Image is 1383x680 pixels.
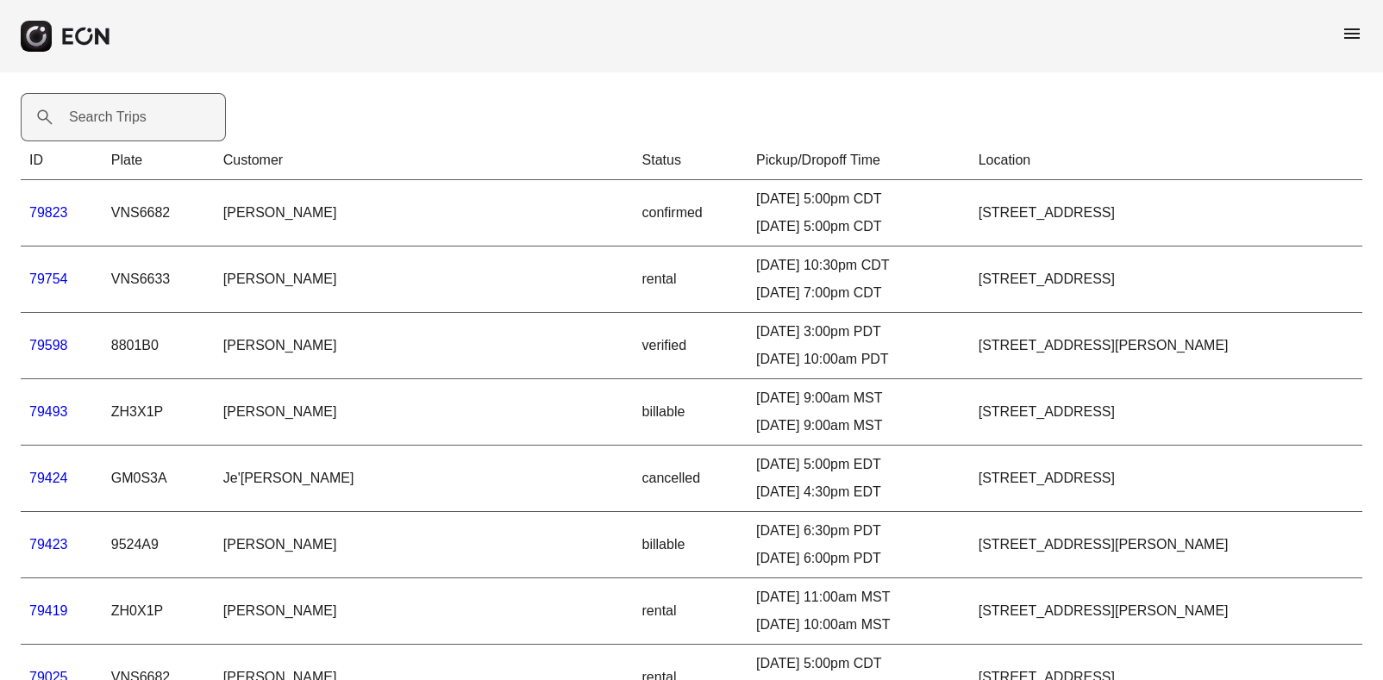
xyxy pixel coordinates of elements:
a: 79424 [29,471,68,485]
td: cancelled [634,446,748,512]
td: billable [634,379,748,446]
td: [PERSON_NAME] [215,180,634,246]
th: Status [634,141,748,180]
td: VNS6633 [103,246,215,313]
label: Search Trips [69,107,147,128]
th: Customer [215,141,634,180]
td: Je'[PERSON_NAME] [215,446,634,512]
td: billable [634,512,748,578]
td: [STREET_ADDRESS][PERSON_NAME] [970,313,1362,379]
td: [STREET_ADDRESS] [970,246,1362,313]
div: [DATE] 10:30pm CDT [756,255,961,276]
div: [DATE] 5:00pm CDT [756,653,961,674]
td: 8801B0 [103,313,215,379]
td: [PERSON_NAME] [215,313,634,379]
td: [STREET_ADDRESS] [970,180,1362,246]
a: 79423 [29,537,68,552]
div: [DATE] 4:30pm EDT [756,482,961,502]
div: [DATE] 10:00am PDT [756,349,961,370]
th: Plate [103,141,215,180]
div: [DATE] 9:00am MST [756,388,961,409]
td: [STREET_ADDRESS][PERSON_NAME] [970,512,1362,578]
div: [DATE] 6:00pm PDT [756,548,961,569]
td: 9524A9 [103,512,215,578]
div: [DATE] 3:00pm PDT [756,321,961,342]
td: [STREET_ADDRESS][PERSON_NAME] [970,578,1362,645]
th: Location [970,141,1362,180]
div: [DATE] 5:00pm CDT [756,216,961,237]
td: rental [634,246,748,313]
div: [DATE] 6:30pm PDT [756,521,961,541]
div: [DATE] 5:00pm EDT [756,454,961,475]
td: verified [634,313,748,379]
td: [PERSON_NAME] [215,578,634,645]
td: ZH3X1P [103,379,215,446]
td: [PERSON_NAME] [215,246,634,313]
td: confirmed [634,180,748,246]
td: VNS6682 [103,180,215,246]
th: ID [21,141,103,180]
a: 79493 [29,404,68,419]
div: [DATE] 9:00am MST [756,415,961,436]
td: [STREET_ADDRESS] [970,379,1362,446]
td: rental [634,578,748,645]
td: GM0S3A [103,446,215,512]
a: 79754 [29,271,68,286]
th: Pickup/Dropoff Time [748,141,970,180]
td: ZH0X1P [103,578,215,645]
div: [DATE] 10:00am MST [756,614,961,635]
a: 79419 [29,603,68,618]
div: [DATE] 11:00am MST [756,587,961,608]
a: 79823 [29,205,68,220]
td: [PERSON_NAME] [215,512,634,578]
td: [STREET_ADDRESS] [970,446,1362,512]
a: 79598 [29,338,68,352]
span: menu [1342,23,1362,44]
div: [DATE] 5:00pm CDT [756,189,961,209]
td: [PERSON_NAME] [215,379,634,446]
div: [DATE] 7:00pm CDT [756,283,961,303]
